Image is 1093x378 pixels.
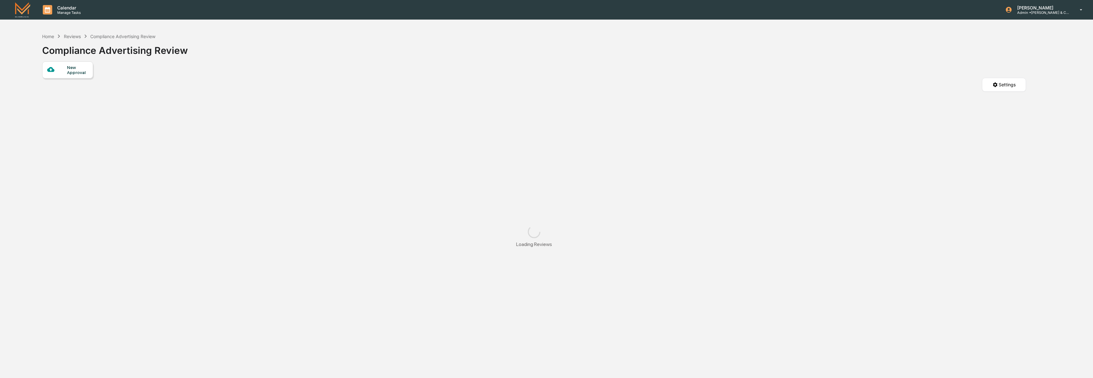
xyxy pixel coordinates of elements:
[1012,5,1071,10] p: [PERSON_NAME]
[15,2,30,17] img: logo
[52,5,84,10] p: Calendar
[67,65,88,75] div: New Approval
[90,34,155,39] div: Compliance Advertising Review
[42,34,54,39] div: Home
[52,10,84,15] p: Manage Tasks
[516,241,552,247] div: Loading Reviews
[1012,10,1071,15] p: Admin • [PERSON_NAME] & Co. - BD
[42,40,188,56] div: Compliance Advertising Review
[64,34,81,39] div: Reviews
[982,78,1026,92] button: Settings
